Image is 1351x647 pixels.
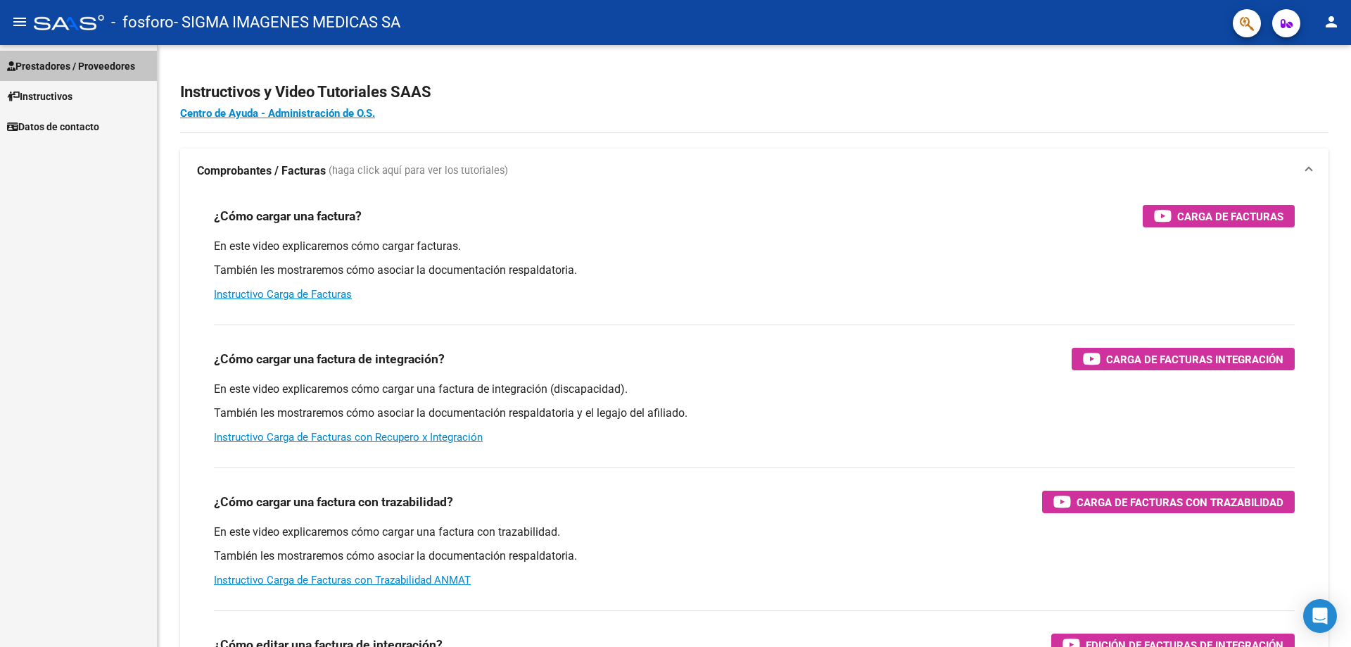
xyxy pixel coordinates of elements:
mat-icon: menu [11,13,28,30]
a: Centro de Ayuda - Administración de O.S. [180,107,375,120]
h2: Instructivos y Video Tutoriales SAAS [180,79,1328,106]
h3: ¿Cómo cargar una factura? [214,206,362,226]
a: Instructivo Carga de Facturas con Recupero x Integración [214,431,483,444]
button: Carga de Facturas [1143,205,1295,227]
a: Instructivo Carga de Facturas [214,288,352,301]
p: En este video explicaremos cómo cargar una factura de integración (discapacidad). [214,382,1295,397]
mat-icon: person [1323,13,1340,30]
p: En este video explicaremos cómo cargar una factura con trazabilidad. [214,524,1295,540]
span: Carga de Facturas [1177,208,1283,225]
span: - SIGMA IMAGENES MEDICAS SA [174,7,400,38]
span: Datos de contacto [7,119,99,134]
p: También les mostraremos cómo asociar la documentación respaldatoria. [214,548,1295,564]
p: También les mostraremos cómo asociar la documentación respaldatoria y el legajo del afiliado. [214,406,1295,421]
strong: Comprobantes / Facturas [197,163,326,179]
span: Carga de Facturas con Trazabilidad [1077,494,1283,511]
span: Prestadores / Proveedores [7,58,135,74]
p: También les mostraremos cómo asociar la documentación respaldatoria. [214,263,1295,278]
span: Carga de Facturas Integración [1106,351,1283,368]
p: En este video explicaremos cómo cargar facturas. [214,239,1295,254]
mat-expansion-panel-header: Comprobantes / Facturas (haga click aquí para ver los tutoriales) [180,149,1328,194]
a: Instructivo Carga de Facturas con Trazabilidad ANMAT [214,574,471,586]
span: - fosforo [111,7,174,38]
button: Carga de Facturas Integración [1072,348,1295,370]
h3: ¿Cómo cargar una factura con trazabilidad? [214,492,453,512]
span: Instructivos [7,89,72,104]
h3: ¿Cómo cargar una factura de integración? [214,349,445,369]
div: Open Intercom Messenger [1303,599,1337,633]
button: Carga de Facturas con Trazabilidad [1042,491,1295,513]
span: (haga click aquí para ver los tutoriales) [329,163,508,179]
